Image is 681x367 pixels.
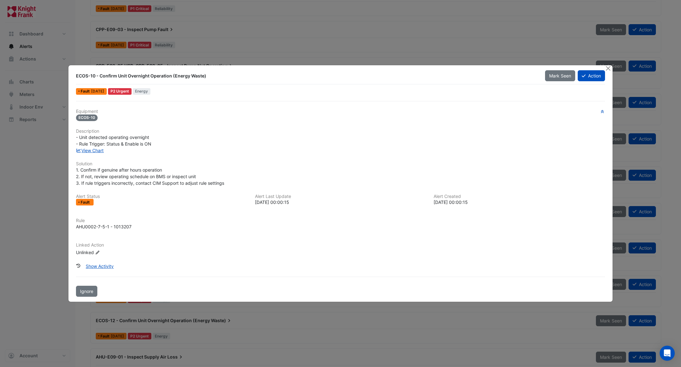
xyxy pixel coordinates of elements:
[82,261,118,272] button: Show Activity
[605,65,611,72] button: Close
[76,286,97,297] button: Ignore
[76,129,605,134] h6: Description
[255,199,426,205] div: [DATE] 00:00:15
[434,199,605,205] div: [DATE] 00:00:15
[255,194,426,199] h6: Alert Last Update
[95,250,100,255] fa-icon: Edit Linked Action
[578,70,605,81] button: Action
[76,109,605,114] h6: Equipment
[76,135,151,146] span: - Unit detected operating overnight - Rule Trigger: Status & Enable is ON
[434,194,605,199] h6: Alert Created
[133,88,151,95] span: Energy
[545,70,575,81] button: Mark Seen
[76,223,132,230] div: AHU0002-7-5-1 - 1013207
[549,73,571,78] span: Mark Seen
[76,167,224,186] span: 1. Confirm if genuine after hours operation 2. If not, review operating schedule on BMS or inspec...
[76,242,605,248] h6: Linked Action
[76,249,151,256] div: Unlinked
[91,89,104,93] span: Tue 09-Sep-2025 00:00 BST
[81,200,91,204] span: Fault
[76,73,538,79] div: ECOS-10 - Confirm Unit Overnight Operation (Energy Waste)
[76,161,605,167] h6: Solution
[81,89,91,93] span: Fault
[76,114,98,121] span: ECOS-10
[76,218,605,223] h6: Rule
[76,148,104,153] a: View Chart
[80,289,93,294] span: Ignore
[660,346,675,361] div: Open Intercom Messenger
[76,194,247,199] h6: Alert Status
[108,88,132,95] div: P2 Urgent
